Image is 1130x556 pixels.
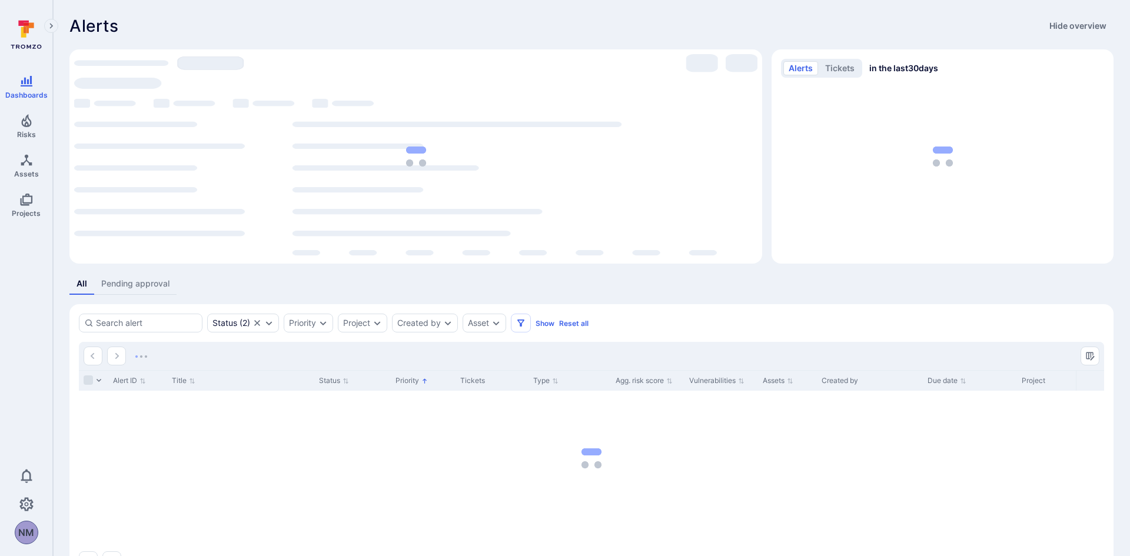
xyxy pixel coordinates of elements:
a: Pending approval [94,273,177,295]
a: All [69,273,94,295]
img: Loading... [406,147,426,167]
button: Asset [468,318,489,328]
button: Expand dropdown [264,318,274,328]
div: ( 2 ) [212,318,250,328]
button: Sort by Priority [395,376,428,385]
button: alerts [783,61,818,75]
h1: Alerts [69,16,119,35]
div: Tickets [460,375,524,386]
button: Priority [289,318,316,328]
button: Expand dropdown [443,318,453,328]
button: Project [343,318,370,328]
span: Risks [17,130,36,139]
button: Go to the previous page [84,347,102,365]
button: Expand dropdown [491,318,501,328]
i: Expand navigation menu [47,21,55,31]
button: Hide overview [1042,16,1114,35]
button: Expand dropdown [318,318,328,328]
button: Expand navigation menu [44,19,58,33]
button: Sort by Vulnerabilities [689,376,745,385]
button: tickets [820,61,860,75]
button: Sort by Alert ID [113,376,146,385]
button: Clear selection [252,318,262,328]
button: Sort by Title [172,376,195,385]
p: Sorted by: Higher priority first [421,375,428,387]
img: Loading... [135,355,147,358]
input: Search alert [96,317,197,329]
div: alerts tabs [69,273,1114,295]
button: Filters [511,314,531,332]
span: Assets [14,169,39,178]
span: in the last 30 days [869,62,938,74]
button: Expand dropdown [373,318,382,328]
button: Status(2) [212,318,250,328]
span: Select all rows [84,375,93,385]
div: Status [212,318,237,328]
span: Projects [12,209,41,218]
button: Manage columns [1081,347,1099,365]
div: loading spinner [74,54,757,259]
button: Sort by Agg. risk score [616,376,673,385]
button: Created by [397,318,441,328]
div: Created by [822,375,918,386]
div: Niranjan Manchambottla [15,521,38,544]
button: NM [15,521,38,544]
div: open, in process [207,314,279,332]
button: Sort by Assets [763,376,793,385]
button: Sort by Status [319,376,349,385]
button: Sort by Due date [928,376,966,385]
div: Most alerts [69,49,762,264]
div: Alerts/Tickets trend [772,49,1114,264]
span: Dashboards [5,91,48,99]
button: Reset all [559,319,589,328]
button: Show [536,319,554,328]
button: Go to the next page [107,347,126,365]
button: Sort by Type [533,376,559,385]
